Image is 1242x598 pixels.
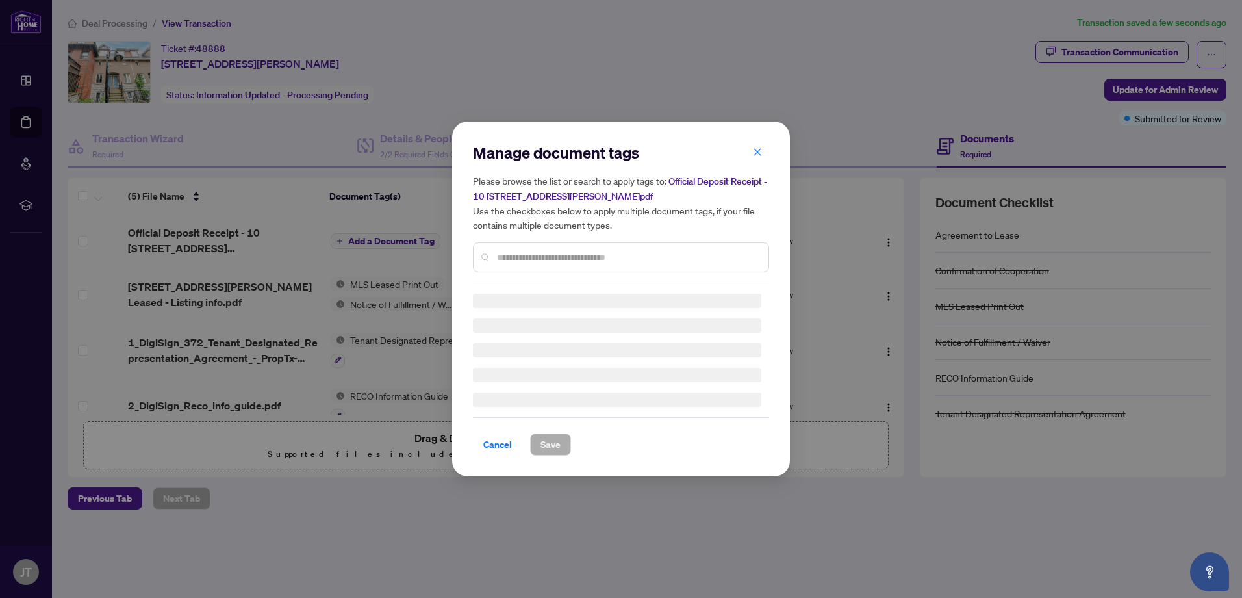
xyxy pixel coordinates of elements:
button: Save [530,434,571,456]
h2: Manage document tags [473,142,769,163]
button: Cancel [473,434,522,456]
span: close [753,148,762,157]
button: Open asap [1190,552,1229,591]
h5: Please browse the list or search to apply tags to: Use the checkboxes below to apply multiple doc... [473,174,769,232]
span: Cancel [483,434,512,455]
